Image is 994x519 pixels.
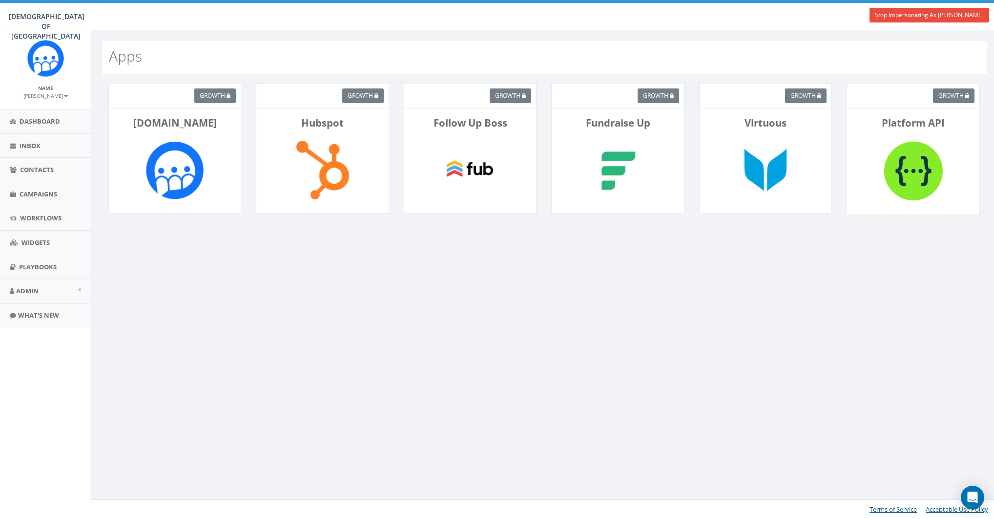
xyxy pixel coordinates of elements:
img: Follow Up Boss-logo [435,135,505,205]
span: Dashboard [20,117,60,126]
a: Acceptable Use Policy [926,505,988,514]
button: growth [785,88,827,103]
span: Playbooks [19,262,57,271]
span: Contacts [20,165,54,174]
span: Widgets [21,238,50,247]
span: growth [348,91,373,100]
span: growth [643,91,668,100]
img: Rally.so-logo [140,135,210,205]
img: Rally_Corp_Icon.png [27,40,64,77]
p: Hubspot [264,116,381,130]
button: growth [638,88,679,103]
span: Workflows [20,214,62,222]
span: Inbox [20,141,41,150]
a: Stop Impersonating As [PERSON_NAME] [870,8,989,22]
img: Hubspot-logo [288,135,358,205]
small: Name [38,85,53,91]
a: Terms of Service [870,505,917,514]
small: [PERSON_NAME] [23,92,68,99]
img: Fundraise Up-logo [583,135,653,205]
p: Follow Up Boss [412,116,529,130]
button: growth [194,88,236,103]
img: Virtuous-logo [730,135,801,205]
span: [DEMOGRAPHIC_DATA] OF [GEOGRAPHIC_DATA] [9,12,84,41]
span: Admin [16,286,39,295]
a: [PERSON_NAME] [23,91,68,100]
span: Campaigns [20,190,57,198]
button: growth [933,88,974,103]
button: growth [342,88,384,103]
span: growth [938,91,964,100]
span: growth [495,91,520,100]
p: Platform API [854,116,972,130]
img: Platform API-logo [878,135,949,207]
span: growth [200,91,225,100]
h2: Apps [109,48,142,64]
p: Virtuous [707,116,824,130]
p: [DOMAIN_NAME] [116,116,233,130]
span: growth [790,91,816,100]
button: growth [490,88,531,103]
p: Fundraise Up [559,116,676,130]
span: What's New [18,311,59,320]
div: Open Intercom Messenger [961,486,984,509]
